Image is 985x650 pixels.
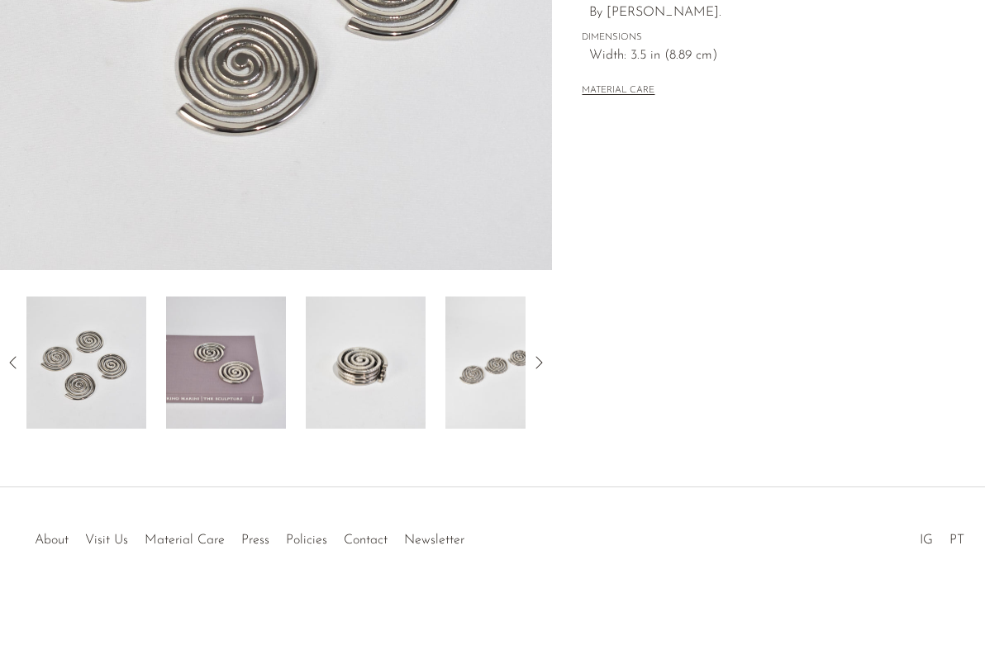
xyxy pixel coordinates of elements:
a: About [35,534,69,547]
ul: Social Medias [911,520,973,552]
a: PT [949,534,964,547]
a: Contact [344,534,388,547]
a: Visit Us [85,534,128,547]
span: DIMENSIONS [582,31,954,45]
img: Spiral Coasters [166,297,286,429]
button: MATERIAL CARE [582,85,654,97]
img: Spiral Coasters [26,297,146,429]
ul: Quick links [26,520,473,552]
a: Material Care [145,534,225,547]
a: IG [920,534,933,547]
a: Press [241,534,269,547]
span: By [PERSON_NAME]. [589,6,721,19]
img: Spiral Coasters [445,297,565,429]
img: Spiral Coasters [306,297,426,429]
span: Width: 3.5 in (8.89 cm) [589,45,954,67]
a: Policies [286,534,327,547]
